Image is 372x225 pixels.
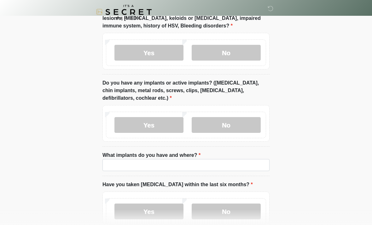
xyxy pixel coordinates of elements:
label: No [192,117,261,133]
label: Yes [114,45,183,61]
label: No [192,204,261,219]
label: What implants do you have and where? [102,151,201,159]
img: It's A Secret Med Spa Logo [96,5,152,19]
label: No [192,45,261,61]
label: Yes [114,204,183,219]
label: Have you taken [MEDICAL_DATA] within the last six months? [102,181,253,188]
label: Yes [114,117,183,133]
label: Do you have any implants or active implants? ([MEDICAL_DATA], chin implants, metal rods, screws, ... [102,79,270,102]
